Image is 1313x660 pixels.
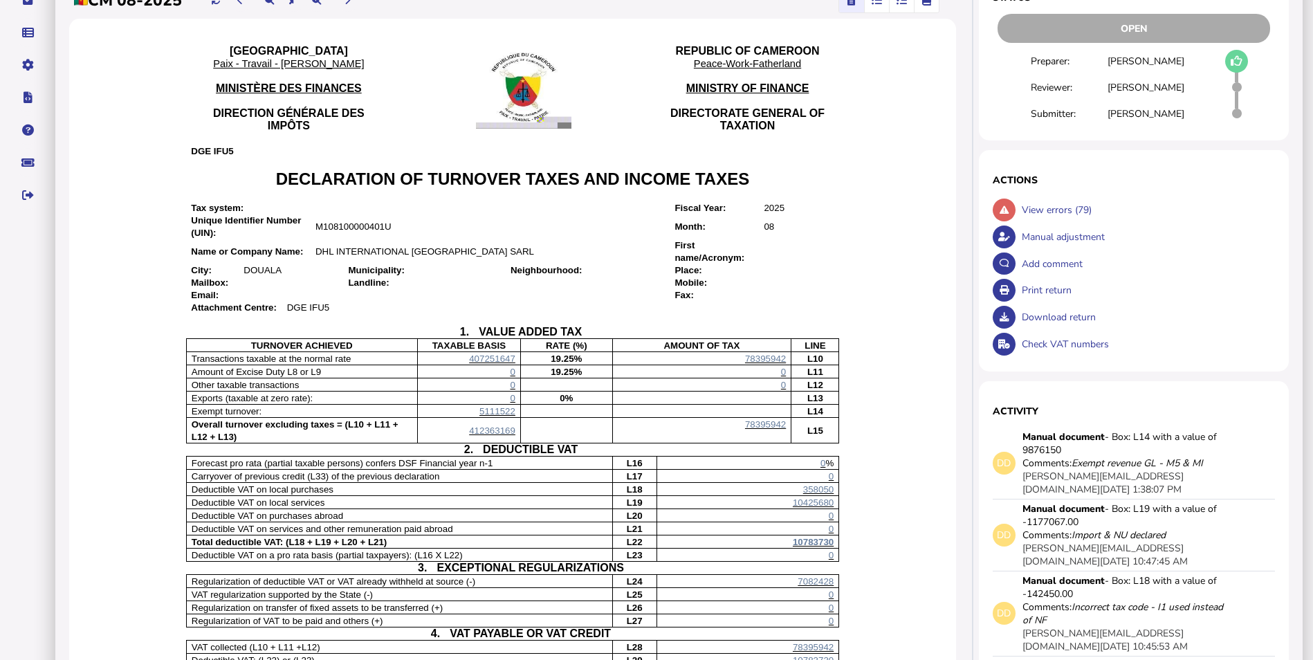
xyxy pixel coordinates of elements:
span: Municipality: [348,265,404,275]
span: 2025 [764,203,784,213]
span: AMOUNT OF TAX [663,340,740,351]
span: 19.25% [551,367,582,377]
div: [DATE] 1:38:07 PM [1022,470,1230,496]
span: REPUBLIC OF CAMEROON [676,45,820,57]
div: - Box: L19 with a value of -1177067.00 [1022,502,1230,529]
span: TAXABLE BASIS [432,340,506,351]
i: Incorrect tax code - I1 used instead of NF [1022,601,1223,627]
div: [DATE] 10:45:53 AM [1022,627,1230,653]
span: 5111522 [479,406,515,416]
i: Exempt revenue GL - M5 & MI [1072,457,1203,470]
div: DD [993,602,1016,625]
span: 19.25% [551,354,582,364]
span: Transactions taxable at the normal rate [192,354,351,364]
span: DHL INTERNATIONAL [GEOGRAPHIC_DATA] SARL [315,246,534,257]
span: 0 [829,550,834,560]
span: Fiscal Year: [674,203,726,213]
span: VAT PAYABLE OR VAT CREDIT [450,627,611,639]
strong: Manual document [1022,430,1105,443]
div: Comments: [1022,601,1230,627]
span: 7082428 [798,576,834,587]
span: 0 [829,471,834,482]
div: Return status - Actions are restricted to nominated users [993,14,1275,43]
span: 4. [431,627,450,639]
span: L28 [627,642,643,652]
span: L18 [627,484,643,495]
span: Paix - Travail - [PERSON_NAME] [213,58,364,69]
span: Deductible VAT on purchases abroad [192,511,343,521]
span: Tax system: [191,203,244,213]
span: 407251647 [469,354,515,364]
button: Check VAT numbers on return. [993,333,1016,356]
button: Show errors associated with this return. [993,199,1016,221]
span: L20 [627,511,643,521]
span: 0 [510,380,515,390]
div: Open [998,14,1270,43]
div: Check VAT numbers [1018,331,1275,358]
div: [DATE] 10:47:45 AM [1022,542,1230,568]
button: Data manager [13,18,42,47]
app-user-presentation: [PERSON_NAME][EMAIL_ADDRESS][DOMAIN_NAME] [1022,627,1184,653]
div: Download return [1018,304,1275,331]
span: Carryover of previous credit (L33) of the previous declaration [192,471,440,482]
button: Mark as draft [1225,50,1248,73]
span: 0 [829,589,834,600]
div: - Box: L18 with a value of -142450.00 [1022,574,1230,601]
div: [PERSON_NAME] [1108,55,1184,68]
span: 10783730 [793,537,834,547]
span: DGE IFU5 [287,302,329,313]
span: L11 [807,367,823,377]
span: Overall turnover excluding taxes = (L10 + L11 + L12 + L13) [192,419,398,442]
app-user-presentation: [PERSON_NAME][EMAIL_ADDRESS][DOMAIN_NAME] [1022,542,1184,568]
span: % [825,458,834,468]
span: First name/Acronym: [674,240,744,263]
span: VALUE ADDED TAX [479,326,582,338]
button: Manage settings [13,51,42,80]
span: Other taxable transactions [192,380,300,390]
span: Name or Company Name: [191,246,303,257]
span: DGE IFU5 [191,146,233,156]
span: DEDUCTIBLE VAT [483,443,578,455]
strong: Manual document [1022,502,1105,515]
div: Comments: [1022,457,1203,470]
span: TURNOVER ACHIEVED [251,340,353,351]
div: Reviewer: [1031,81,1108,94]
span: Month: [674,221,705,232]
div: Print return [1018,277,1275,304]
span: DECLARATION OF TURNOVER TAXES AND INCOME TAXES [276,169,749,188]
strong: Manual document [1022,574,1105,587]
button: Help pages [13,116,42,145]
span: Mailbox: [191,277,228,288]
span: Regularization on transfer of fixed assets to be transferred (+) [192,603,443,613]
span: Deductible VAT on a pro rata basis (partial taxpayers): (L16 X L22) [192,550,463,560]
span: Unique Identifier Number (UIN): [191,215,301,238]
span: VAT collected (L10 + L11 +L12) [192,642,320,652]
div: - Box: L14 with a value of 9876150 [1022,430,1230,457]
span: City: [191,265,212,275]
h1: Activity [993,405,1275,418]
span: Neighbourhood: [511,265,582,275]
button: Developer hub links [13,83,42,112]
span: Total deductible VAT: (L18 + L19 + L20 + L21) [192,537,387,547]
div: DD [993,452,1016,475]
span: Deductible VAT on local services [192,497,325,508]
span: L26 [627,603,643,613]
div: [PERSON_NAME] [1108,81,1184,94]
span: Email: [191,290,219,300]
span: 0 [510,393,515,403]
span: L25 [627,589,643,600]
span: 78395942 [745,419,786,430]
span: RATE (%) [546,340,587,351]
span: DIRECTION GÉNÉRALE DES IMPÔTS [213,107,365,131]
span: L19 [627,497,643,508]
span: 358050 [803,484,834,495]
span: Deductible VAT on local purchases [192,484,333,495]
span: Deductible VAT on services and other remuneration paid abroad [192,524,453,534]
span: L16 [627,458,643,468]
div: Add comment [1018,250,1275,277]
span: L13 [807,393,823,403]
span: [GEOGRAPHIC_DATA] [230,45,348,57]
button: Make a comment in the activity log. [993,253,1016,275]
span: 08 [764,221,774,232]
span: Amount of Excise Duty L8 or L9 [192,367,321,377]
